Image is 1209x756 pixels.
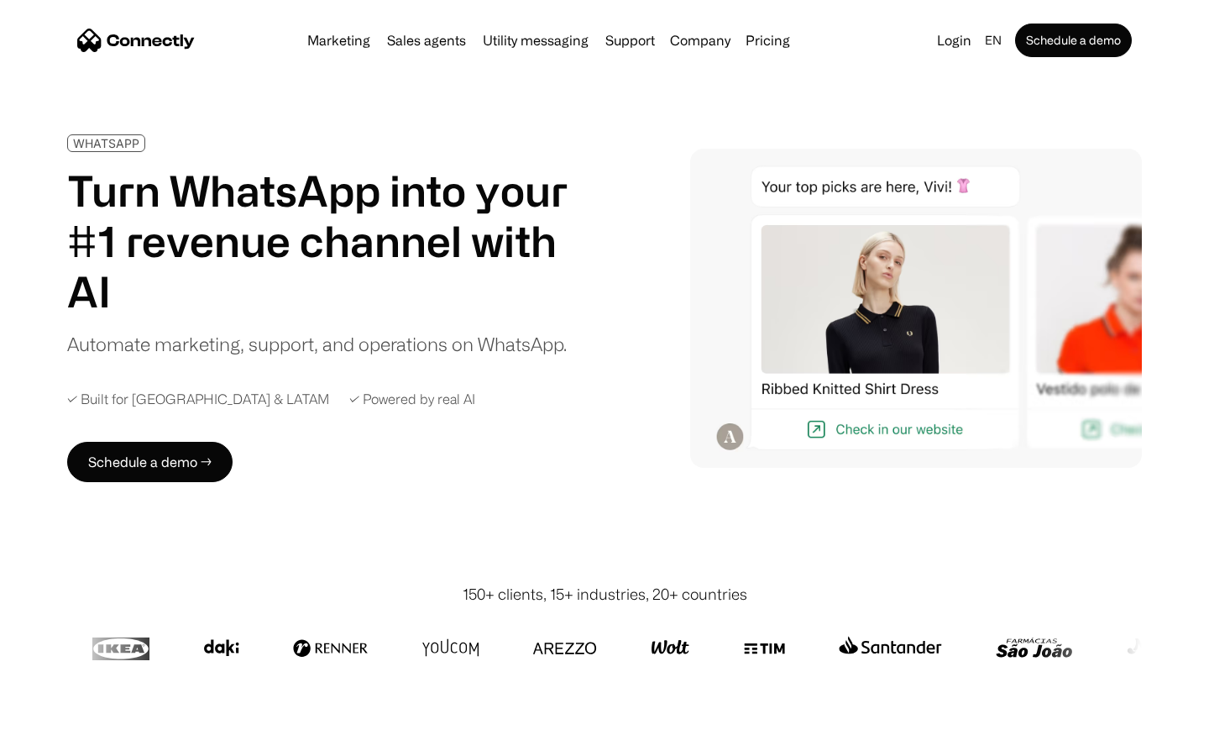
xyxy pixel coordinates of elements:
[978,29,1012,52] div: en
[301,34,377,47] a: Marketing
[476,34,595,47] a: Utility messaging
[380,34,473,47] a: Sales agents
[34,727,101,750] ul: Language list
[67,330,567,358] div: Automate marketing, support, and operations on WhatsApp.
[930,29,978,52] a: Login
[463,583,747,606] div: 150+ clients, 15+ industries, 20+ countries
[1015,24,1132,57] a: Schedule a demo
[17,725,101,750] aside: Language selected: English
[739,34,797,47] a: Pricing
[665,29,735,52] div: Company
[985,29,1002,52] div: en
[67,391,329,407] div: ✓ Built for [GEOGRAPHIC_DATA] & LATAM
[67,442,233,482] a: Schedule a demo →
[67,165,588,317] h1: Turn WhatsApp into your #1 revenue channel with AI
[599,34,662,47] a: Support
[73,137,139,150] div: WHATSAPP
[349,391,475,407] div: ✓ Powered by real AI
[77,28,195,53] a: home
[670,29,730,52] div: Company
